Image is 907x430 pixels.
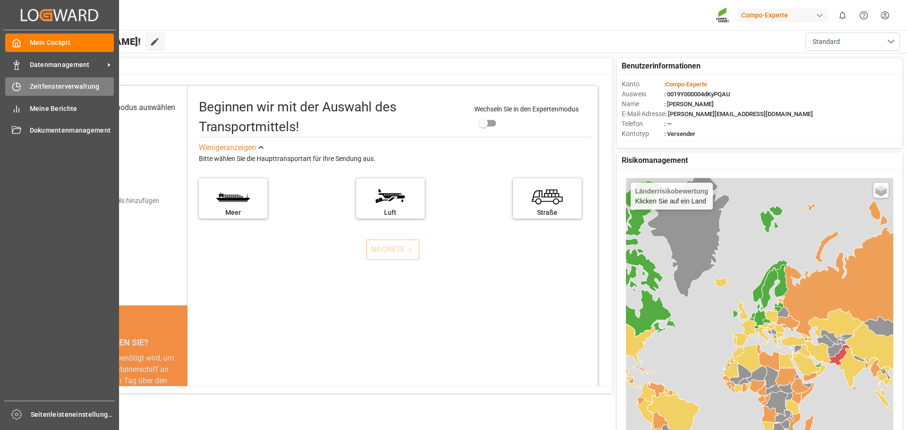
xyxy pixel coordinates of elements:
[30,39,70,46] font: Mein Cockpit
[741,11,788,19] font: Compo-Experte
[622,61,701,70] font: Benutzerinformationen
[199,97,465,137] div: Beginnen wir mit der Auswahl des Transportmittels!
[664,120,672,127] font: : —
[39,36,141,47] font: Hallo [PERSON_NAME]!
[366,239,419,260] button: NÄCHSTE
[622,90,646,98] font: Ausweis
[622,130,649,137] font: Kontotyp
[665,110,813,118] font: : [PERSON_NAME][EMAIL_ADDRESS][DOMAIN_NAME]
[664,130,695,137] font: : Versender
[81,197,159,204] font: Versanddetails hinzufügen
[622,80,640,88] font: Konto
[384,209,396,216] font: Luft
[225,209,241,216] font: Meer
[90,337,148,347] font: WUSSTEN SIE?
[716,7,731,24] img: Screenshot%202023-09-29%20at%2010.02.21.png_1712312052.png
[805,33,900,51] button: Menü öffnen
[664,91,730,98] font: : 0019Y000004dKyPQAU
[5,34,114,52] a: Mein Cockpit
[664,81,666,88] font: :
[664,101,714,108] font: : [PERSON_NAME]
[832,5,853,26] button: 0 neue Benachrichtigungen anzeigen
[635,197,706,205] font: Klicken Sie auf ein Land
[5,77,114,96] a: Zeitfensterverwaltung
[537,209,557,216] font: Straße
[30,83,100,90] font: Zeitfensterverwaltung
[737,6,832,24] button: Compo-Experte
[199,143,226,152] font: Weniger
[622,110,665,118] font: E-Mail-Adresse
[30,126,111,134] font: Dokumentenmanagement
[853,5,874,26] button: Hilfecenter
[199,99,396,135] font: Beginnen wir mit der Auswahl des Transportmittels!
[622,156,688,165] font: Risikomanagement
[30,105,77,112] font: Meine Berichte
[666,81,707,88] font: Compo-Experte
[5,99,114,118] a: Meine Berichte
[30,61,90,68] font: Datenmanagement
[199,155,376,162] font: Bitte wählen Sie die Haupttransportart für Ihre Sendung aus.
[474,105,579,113] font: Wechseln Sie in den Expertenmodus
[82,103,175,112] font: Transportmodus auswählen
[5,121,114,140] a: Dokumentenmanagement
[622,100,639,108] font: Name
[31,411,116,418] font: Seitenleisteneinstellungen
[226,143,256,152] font: anzeigen
[635,187,709,195] font: Länderrisikobewertung
[622,120,643,127] font: Telefon
[873,183,889,198] a: Ebenen
[371,245,405,254] font: NÄCHSTE
[813,38,840,45] font: Standard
